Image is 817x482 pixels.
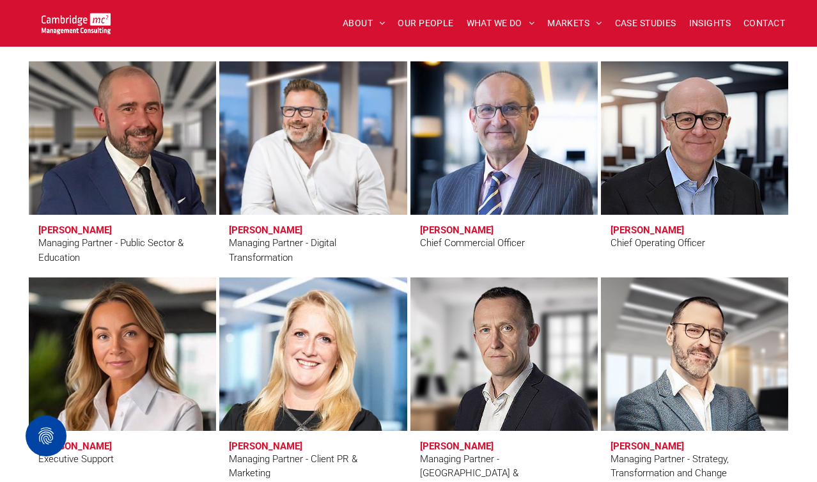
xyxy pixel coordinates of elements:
div: Chief Operating Officer [611,236,705,251]
h3: [PERSON_NAME] [611,224,684,236]
div: Managing Partner - Client PR & Marketing [229,452,397,481]
a: CASE STUDIES [609,13,683,33]
a: WHAT WE DO [460,13,541,33]
a: Digital Transformation | Simon Crimp | Managing Partner - Digital Transformation [219,61,407,215]
div: Executive Support [38,452,114,467]
a: Craig Cheney | Managing Partner - Public Sector & Education [23,57,222,219]
h3: [PERSON_NAME] [420,224,494,236]
a: Faye Holland | Managing Partner - Client PR & Marketing [219,277,407,431]
div: Managing Partner - Strategy, Transformation and Change [611,452,779,481]
h3: [PERSON_NAME] [229,440,302,452]
img: Go to Homepage [42,13,111,34]
h3: [PERSON_NAME] [611,440,684,452]
a: Kate Hancock | Executive Support | Cambridge Management Consulting [29,277,216,431]
h3: [PERSON_NAME] [38,224,112,236]
div: Managing Partner - Digital Transformation [229,236,397,265]
div: Chief Commercial Officer [420,236,525,251]
a: INSIGHTS [683,13,737,33]
div: Managing Partner - Public Sector & Education [38,236,206,265]
a: MARKETS [541,13,608,33]
a: CONTACT [737,13,791,33]
h3: [PERSON_NAME] [38,440,112,452]
a: Andrew Fleming | Chief Operating Officer | Cambridge Management Consulting [601,61,788,215]
h3: [PERSON_NAME] [420,440,494,452]
h3: [PERSON_NAME] [229,224,302,236]
a: OUR PEOPLE [391,13,460,33]
a: Jason Jennings | Managing Partner - UK & Ireland [410,277,598,431]
a: Mauro Mortali | Managing Partner - Strategy | Cambridge Management Consulting [601,277,788,431]
a: Your Business Transformed | Cambridge Management Consulting [42,15,111,28]
a: Stuart Curzon | Chief Commercial Officer | Cambridge Management Consulting [410,61,598,215]
a: ABOUT [336,13,392,33]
